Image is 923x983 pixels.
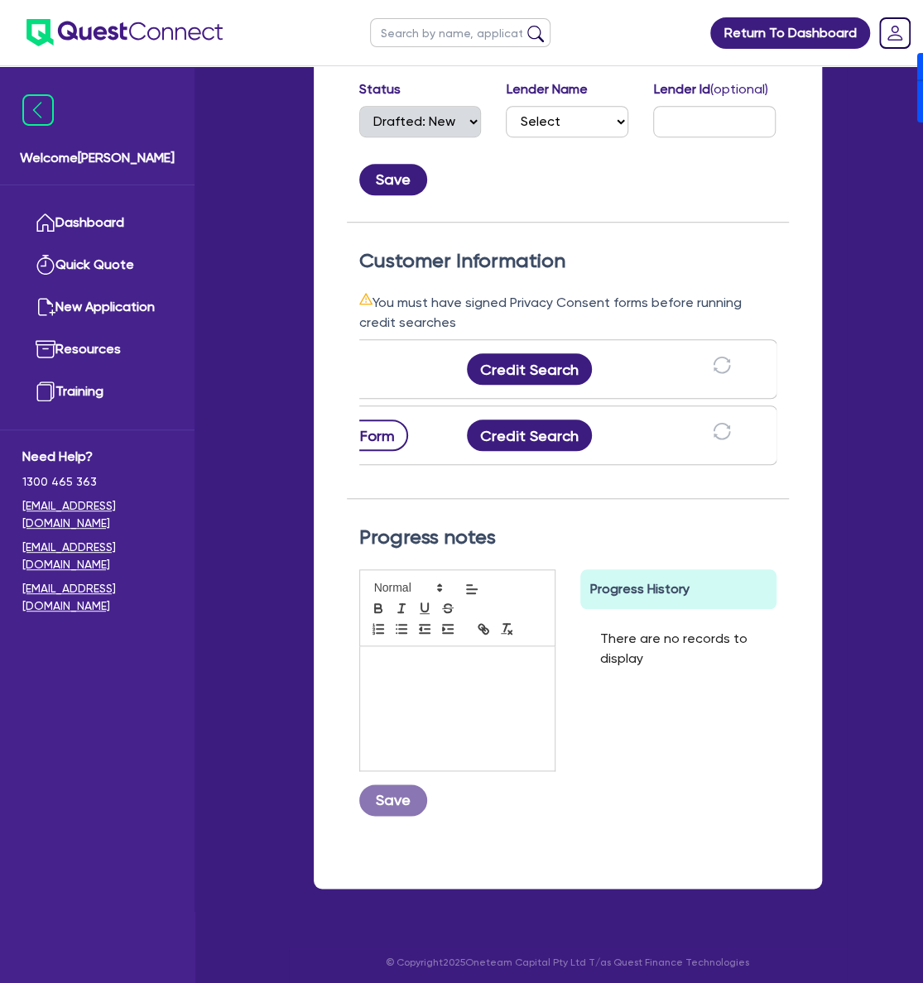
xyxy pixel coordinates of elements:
[713,422,731,440] span: sync
[370,18,550,47] input: Search by name, application ID or mobile number...
[22,371,172,413] a: Training
[359,292,373,305] span: warning
[22,447,172,467] span: Need Help?
[36,339,55,359] img: resources
[709,81,767,97] span: (optional)
[22,202,172,244] a: Dashboard
[22,473,172,491] span: 1300 465 363
[36,381,55,401] img: training
[359,249,776,273] h2: Customer Information
[873,12,916,55] a: Dropdown toggle
[708,355,736,384] button: sync
[22,286,172,328] a: New Application
[20,148,175,168] span: Welcome [PERSON_NAME]
[302,955,834,970] p: © Copyright 2025 Oneteam Capital Pty Ltd T/as Quest Finance Technologies
[26,19,223,46] img: quest-connect-logo-blue
[22,497,172,532] a: [EMAIL_ADDRESS][DOMAIN_NAME]
[506,79,587,99] label: Lender Name
[22,580,172,615] a: [EMAIL_ADDRESS][DOMAIN_NAME]
[710,17,870,49] a: Return To Dashboard
[36,255,55,275] img: quick-quote
[580,569,776,609] div: Progress History
[467,420,593,451] button: Credit Search
[359,784,427,816] button: Save
[708,421,736,450] button: sync
[359,164,427,195] button: Save
[36,297,55,317] img: new-application
[713,356,731,374] span: sync
[653,79,767,99] label: Lender Id
[467,353,593,385] button: Credit Search
[359,79,401,99] label: Status
[22,244,172,286] a: Quick Quote
[22,94,54,126] img: icon-menu-close
[22,328,172,371] a: Resources
[580,609,776,688] div: There are no records to display
[359,292,776,333] div: You must have signed Privacy Consent forms before running credit searches
[22,539,172,573] a: [EMAIL_ADDRESS][DOMAIN_NAME]
[359,525,776,549] h2: Progress notes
